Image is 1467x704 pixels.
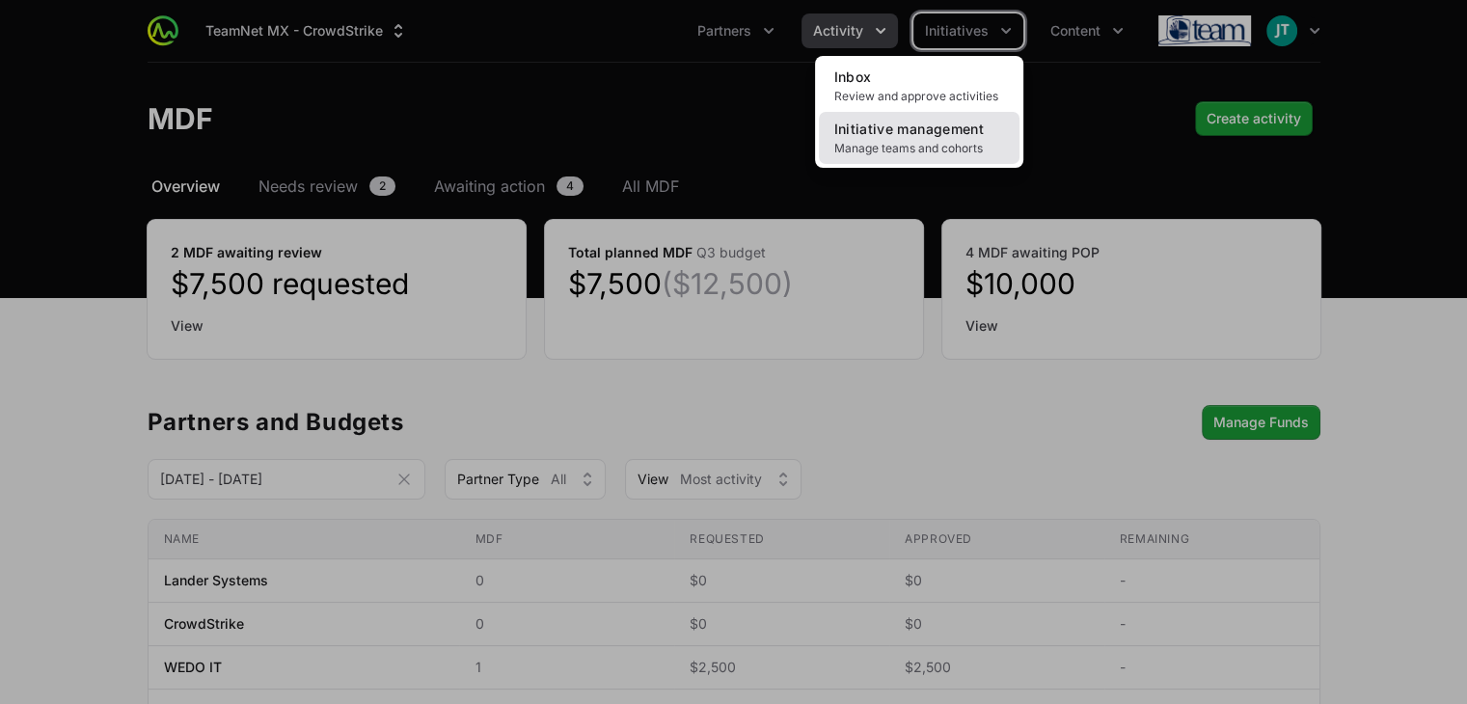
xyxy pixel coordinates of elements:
[819,60,1019,112] a: InboxReview and approve activities
[178,14,1135,48] div: Main navigation
[834,141,1004,156] span: Manage teams and cohorts
[834,89,1004,104] span: Review and approve activities
[913,14,1023,48] div: Initiatives menu
[834,121,984,137] span: Initiative management
[819,112,1019,164] a: Initiative managementManage teams and cohorts
[834,68,872,85] span: Inbox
